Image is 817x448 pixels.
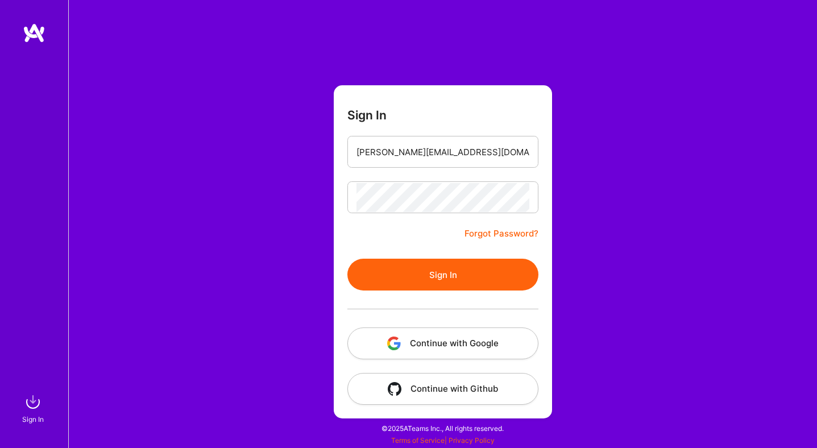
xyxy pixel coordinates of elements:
[22,391,44,413] img: sign in
[347,327,538,359] button: Continue with Google
[347,259,538,291] button: Sign In
[356,138,529,167] input: Email...
[68,414,817,442] div: © 2025 ATeams Inc., All rights reserved.
[24,391,44,425] a: sign inSign In
[388,382,401,396] img: icon
[391,436,495,445] span: |
[347,373,538,405] button: Continue with Github
[347,108,387,122] h3: Sign In
[22,413,44,425] div: Sign In
[387,337,401,350] img: icon
[449,436,495,445] a: Privacy Policy
[23,23,45,43] img: logo
[465,227,538,240] a: Forgot Password?
[391,436,445,445] a: Terms of Service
